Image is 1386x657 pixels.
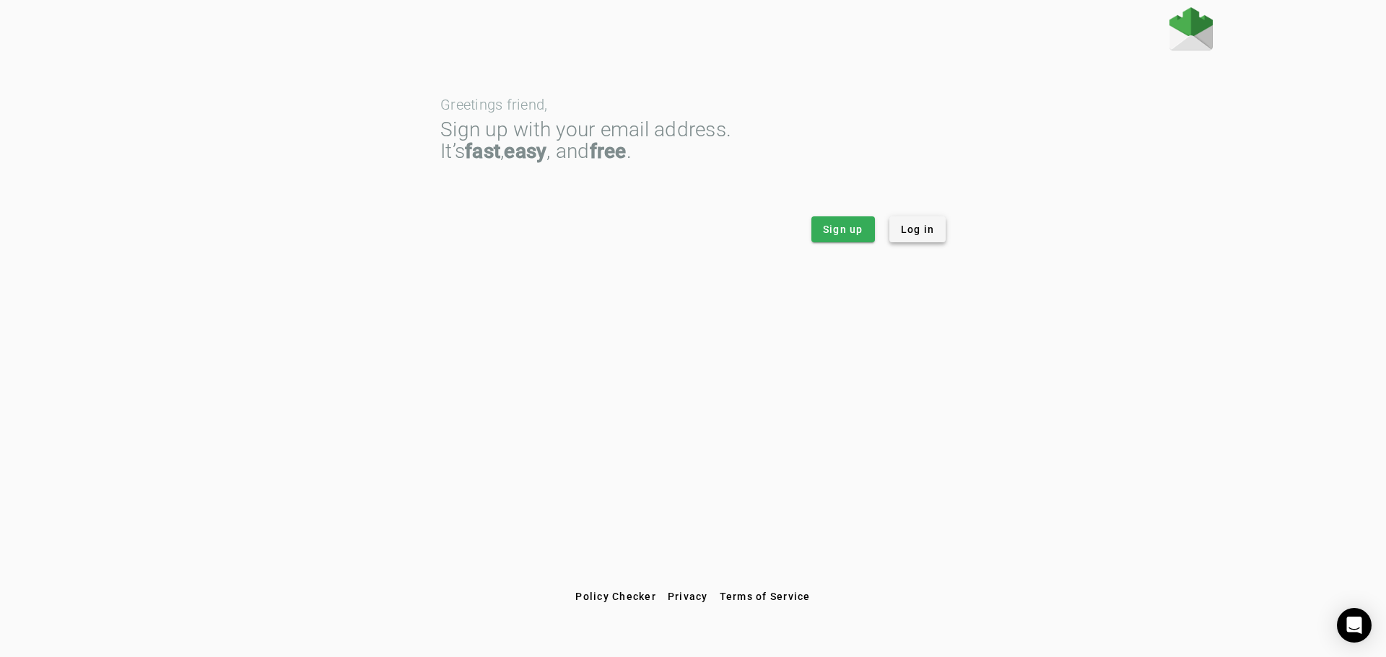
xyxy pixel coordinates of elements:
[889,216,946,242] button: Log in
[823,222,863,237] span: Sign up
[590,139,627,163] strong: free
[440,119,946,162] div: Sign up with your email address. It’s , , and .
[811,216,875,242] button: Sign up
[1169,7,1213,50] img: Fraudmarc Logo
[1337,608,1372,643] div: Open Intercom Messenger
[720,591,811,602] span: Terms of Service
[440,97,946,112] div: Greetings friend,
[575,591,656,602] span: Policy Checker
[714,583,816,609] button: Terms of Service
[465,139,500,163] strong: fast
[504,139,546,163] strong: easy
[662,583,714,609] button: Privacy
[901,222,935,237] span: Log in
[668,591,708,602] span: Privacy
[570,583,662,609] button: Policy Checker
